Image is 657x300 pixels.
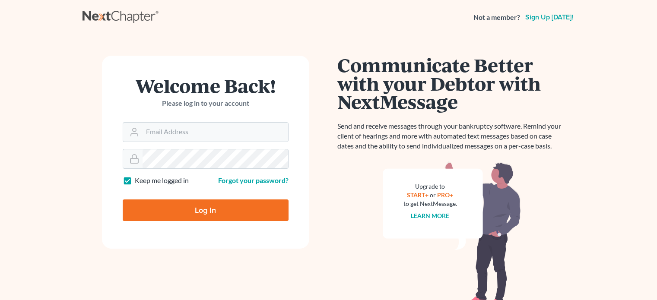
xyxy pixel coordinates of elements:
div: to get NextMessage. [403,199,457,208]
input: Email Address [143,123,288,142]
a: START+ [407,191,428,199]
h1: Welcome Back! [123,76,289,95]
strong: Not a member? [473,13,520,22]
p: Send and receive messages through your bankruptcy software. Remind your client of hearings and mo... [337,121,566,151]
a: Sign up [DATE]! [524,14,575,21]
input: Log In [123,199,289,221]
a: Forgot your password? [218,176,289,184]
a: PRO+ [437,191,453,199]
label: Keep me logged in [135,176,189,186]
span: or [430,191,436,199]
div: Upgrade to [403,182,457,191]
h1: Communicate Better with your Debtor with NextMessage [337,56,566,111]
a: Learn more [411,212,449,219]
p: Please log in to your account [123,98,289,108]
